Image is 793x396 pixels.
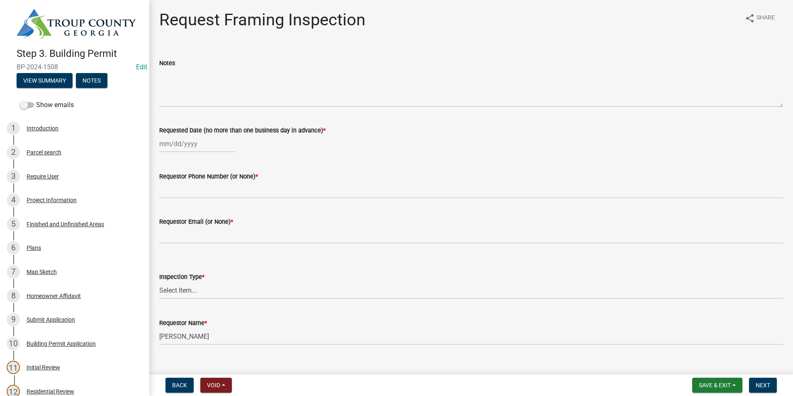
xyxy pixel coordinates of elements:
[27,221,104,227] div: Finished and Unfinished Areas
[207,382,220,389] span: Void
[27,149,61,155] div: Parcel search
[738,10,781,26] button: shareShare
[7,146,20,159] div: 2
[692,378,742,393] button: Save & Exit
[159,174,258,180] label: Requestor Phone Number (or None)
[7,265,20,279] div: 7
[27,174,59,179] div: Require User
[27,293,81,299] div: Homeowner Affidavit
[745,13,755,23] i: share
[7,289,20,303] div: 8
[76,78,107,84] wm-modal-confirm: Notes
[17,73,73,88] button: View Summary
[17,63,133,71] span: BP-2024-1508
[159,128,326,134] label: Requested Date (no more than one business day in advance)
[200,378,232,393] button: Void
[7,361,20,374] div: 11
[172,382,187,389] span: Back
[699,382,731,389] span: Save & Exit
[136,63,147,71] wm-modal-confirm: Edit Application Number
[27,125,58,131] div: Introduction
[749,378,777,393] button: Next
[136,63,147,71] a: Edit
[159,61,175,66] label: Notes
[27,341,96,347] div: Building Permit Application
[159,219,233,225] label: Requestor Email (or None)
[7,170,20,183] div: 3
[159,135,235,152] input: mm/dd/yyyy
[7,218,20,231] div: 5
[165,378,194,393] button: Back
[7,122,20,135] div: 1
[7,337,20,350] div: 10
[7,313,20,326] div: 9
[159,274,204,280] label: Inspection Type
[757,13,775,23] span: Share
[159,10,365,30] h1: Request Framing Inspection
[20,100,74,110] label: Show emails
[27,389,74,394] div: Residential Review
[27,197,77,203] div: Project Information
[27,317,75,323] div: Submit Application
[27,364,60,370] div: Initial Review
[17,78,73,84] wm-modal-confirm: Summary
[756,382,770,389] span: Next
[17,9,136,39] img: Troup County, Georgia
[76,73,107,88] button: Notes
[159,320,207,326] label: Requestor Name
[27,245,41,251] div: Plans
[17,48,143,60] h4: Step 3. Building Permit
[27,269,57,275] div: Map Sketch
[7,241,20,254] div: 6
[7,193,20,207] div: 4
